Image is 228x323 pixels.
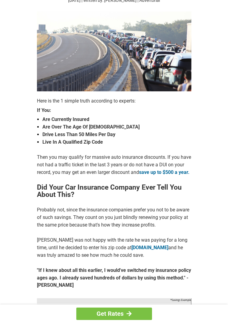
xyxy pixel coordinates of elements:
[131,245,168,250] a: [DOMAIN_NAME]
[37,206,191,229] p: Probably not, since the insurance companies prefer you not to be aware of such savings. They coun...
[76,308,152,320] a: Get Rates
[37,184,191,199] h2: Did Your Car Insurance Company Ever Tell You About This?
[37,97,191,105] p: Here is the 1 simple truth according to experts:
[37,154,191,176] p: Then you may qualify for massive auto insurance discounts. If you have not had a traffic ticket i...
[37,237,191,259] p: [PERSON_NAME] was not happy with the rate he was paying for a long time, until he decided to ente...
[37,267,191,289] strong: "If I knew about all this earlier, I would've switched my insurance policy ages ago. I already sa...
[42,123,191,131] strong: Are Over The Age Of [DEMOGRAPHIC_DATA]
[42,131,191,139] strong: Drive Less Than 50 Miles Per Day
[42,116,191,123] strong: Are Currently Insured
[139,169,190,175] a: save up to $500 a year.
[37,108,191,113] strong: If You:
[42,139,191,146] strong: Live In A Qualified Zip Code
